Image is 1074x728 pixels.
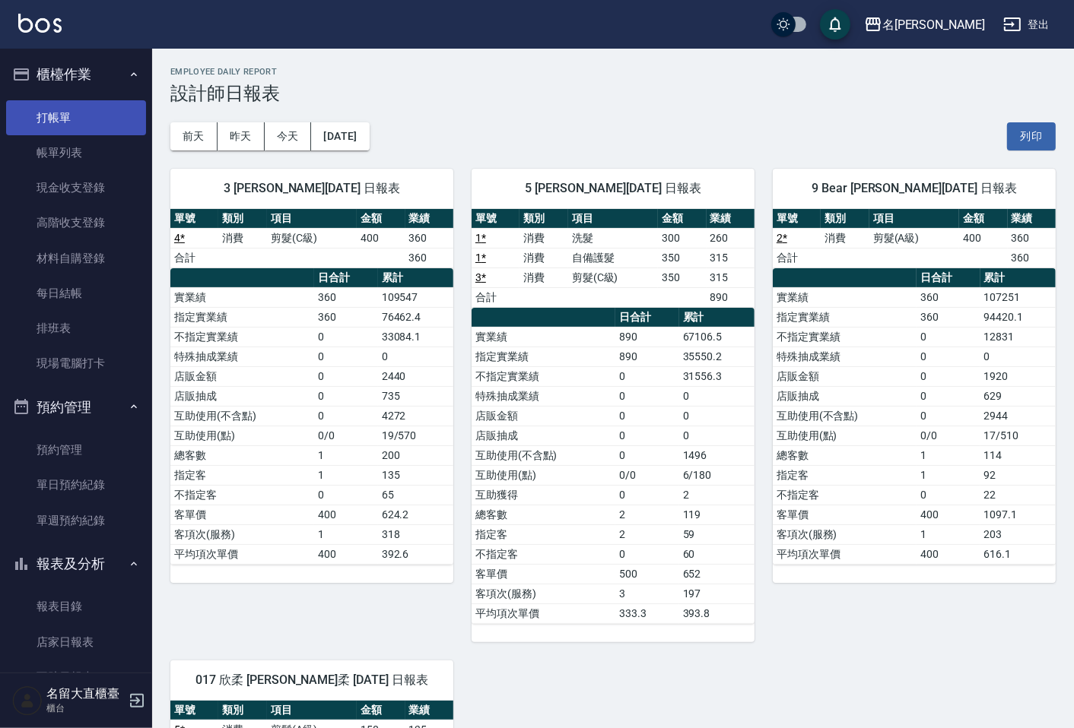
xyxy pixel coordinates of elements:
td: 0 [615,485,678,505]
td: 1 [314,445,377,465]
td: 360 [405,248,453,267]
button: 登出 [997,11,1056,39]
a: 報表目錄 [6,589,146,624]
th: 項目 [267,701,357,720]
th: 類別 [218,701,266,720]
h5: 名留大直櫃臺 [46,686,124,701]
button: save [820,9,850,40]
td: 0 [615,426,678,445]
a: 打帳單 [6,100,146,135]
img: Logo [18,14,62,33]
td: 總客數 [472,505,615,524]
td: 0 [917,406,980,426]
td: 客項次(服務) [773,524,917,544]
td: 不指定實業績 [773,327,917,347]
td: 360 [1008,248,1056,267]
span: 5 [PERSON_NAME][DATE] 日報表 [490,181,736,196]
td: 0/0 [917,426,980,445]
td: 0 [980,347,1056,366]
td: 1 [917,445,980,465]
td: 360 [917,307,980,327]
td: 65 [378,485,453,505]
td: 0 [917,366,980,386]
a: 現場電腦打卡 [6,346,146,381]
a: 帳單列表 [6,135,146,170]
td: 消費 [520,228,567,248]
td: 2 [679,485,755,505]
th: 金額 [959,209,1007,229]
td: 自備護髮 [568,248,658,267]
td: 平均項次單價 [170,544,314,564]
td: 400 [959,228,1007,248]
td: 1 [314,465,377,485]
td: 互助使用(不含點) [472,445,615,465]
td: 店販金額 [170,366,314,386]
td: 1 [917,465,980,485]
td: 1 [917,524,980,544]
td: 109547 [378,287,453,307]
a: 互助日報表 [6,660,146,695]
th: 項目 [568,209,658,229]
td: 59 [679,524,755,544]
td: 1920 [980,366,1056,386]
td: 400 [314,544,377,564]
td: 總客數 [170,445,314,465]
td: 500 [615,564,678,584]
td: 0 [314,386,377,406]
td: 318 [378,524,453,544]
td: 不指定實業績 [472,366,615,386]
td: 0 [314,406,377,426]
td: 890 [615,347,678,366]
a: 現金收支登錄 [6,170,146,205]
td: 33084.1 [378,327,453,347]
button: 預約管理 [6,388,146,427]
td: 400 [314,505,377,524]
td: 6/180 [679,465,755,485]
a: 店家日報表 [6,625,146,660]
th: 日合計 [917,268,980,288]
td: 0 [314,327,377,347]
h3: 設計師日報表 [170,83,1056,104]
td: 客項次(服務) [472,584,615,603]
th: 類別 [821,209,869,229]
td: 總客數 [773,445,917,465]
td: 360 [314,287,377,307]
table: a dense table [170,209,453,268]
th: 業績 [405,701,453,720]
td: 735 [378,386,453,406]
th: 金額 [658,209,706,229]
td: 店販金額 [773,366,917,386]
table: a dense table [170,268,453,565]
td: 624.2 [378,505,453,524]
td: 店販抽成 [773,386,917,406]
th: 單號 [472,209,520,229]
td: 392.6 [378,544,453,564]
button: 列印 [1007,122,1056,150]
button: 昨天 [218,122,265,150]
td: 互助獲得 [472,485,615,505]
td: 客單價 [472,564,615,584]
td: 剪髮(C級) [267,228,357,248]
td: 616.1 [980,544,1056,564]
td: 629 [980,386,1056,406]
img: Person [12,685,43,716]
td: 剪髮(A級) [869,228,959,248]
td: 203 [980,524,1056,544]
td: 不指定客 [773,485,917,505]
th: 項目 [869,209,959,229]
td: 店販抽成 [472,426,615,445]
th: 單號 [170,209,218,229]
a: 單週預約紀錄 [6,503,146,538]
td: 31556.3 [679,366,755,386]
td: 2944 [980,406,1056,426]
td: 0 [378,347,453,366]
td: 260 [707,228,755,248]
td: 消費 [821,228,869,248]
td: 107251 [980,287,1056,307]
td: 0 [314,485,377,505]
td: 指定實業績 [773,307,917,327]
td: 3 [615,584,678,603]
td: 315 [707,248,755,267]
td: 不指定實業績 [170,327,314,347]
th: 類別 [520,209,567,229]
